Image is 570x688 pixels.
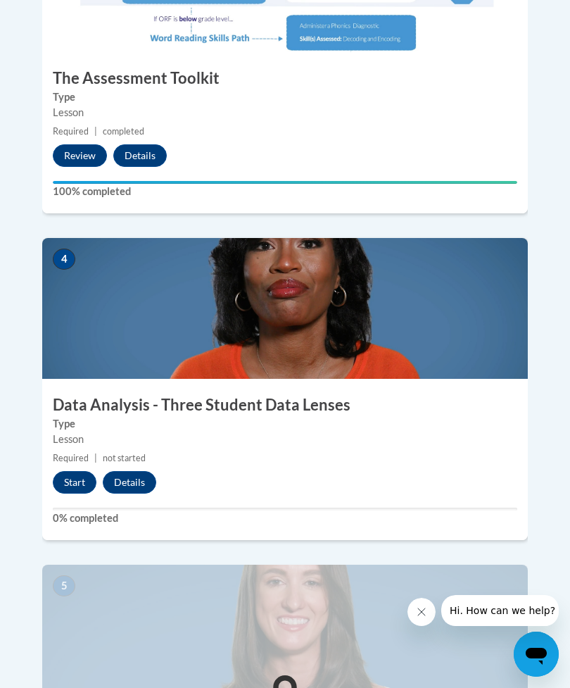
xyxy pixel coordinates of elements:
div: Lesson [53,105,517,120]
label: 0% completed [53,511,517,526]
button: Start [53,471,96,494]
span: not started [103,453,146,463]
button: Details [113,144,167,167]
span: completed [103,126,144,137]
div: Lesson [53,432,517,447]
span: Required [53,126,89,137]
span: 4 [53,249,75,270]
span: Required [53,453,89,463]
span: | [94,453,97,463]
button: Review [53,144,107,167]
img: Course Image [42,238,528,379]
div: Your progress [53,181,517,184]
label: 100% completed [53,184,517,199]
button: Details [103,471,156,494]
iframe: Message from company [441,595,559,626]
iframe: Button to launch messaging window [514,632,559,677]
label: Type [53,416,517,432]
h3: Data Analysis - Three Student Data Lenses [42,394,528,416]
h3: The Assessment Toolkit [42,68,528,89]
span: 5 [53,575,75,596]
iframe: Close message [407,598,436,626]
span: | [94,126,97,137]
label: Type [53,89,517,105]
